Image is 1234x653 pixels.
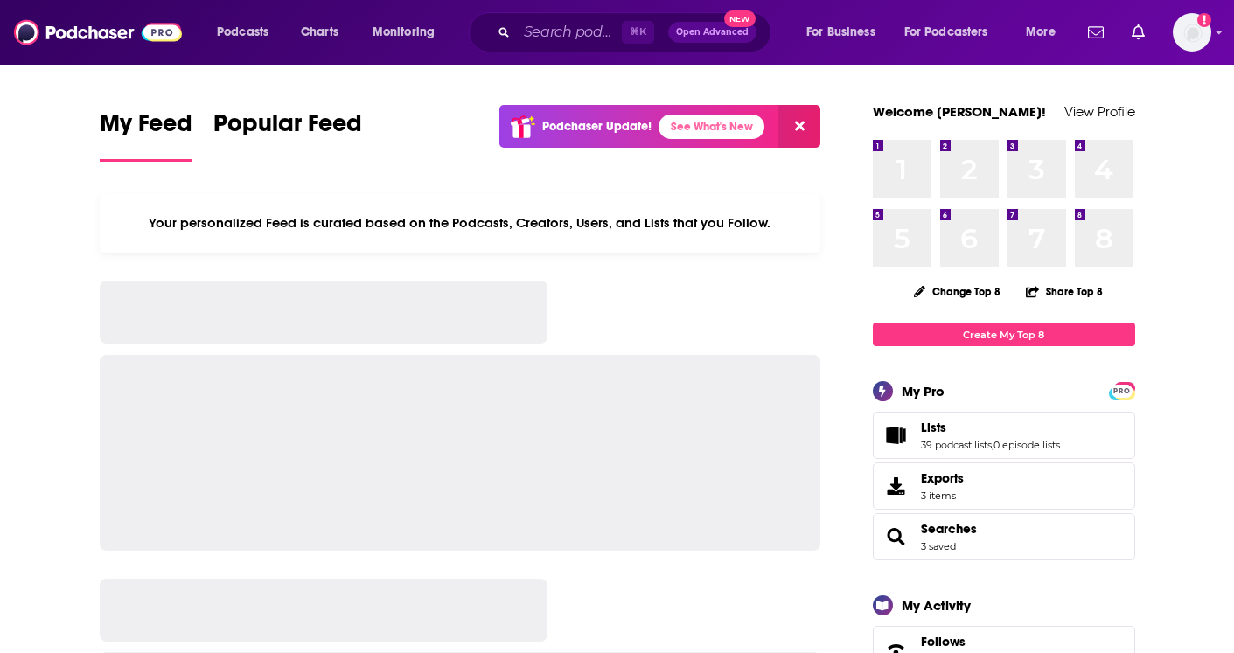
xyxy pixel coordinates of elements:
span: My Feed [100,108,192,149]
button: Show profile menu [1173,13,1211,52]
span: Charts [301,20,338,45]
button: open menu [1014,18,1077,46]
a: Create My Top 8 [873,323,1135,346]
div: Your personalized Feed is curated based on the Podcasts, Creators, Users, and Lists that you Follow. [100,193,821,253]
a: Show notifications dropdown [1081,17,1111,47]
a: Popular Feed [213,108,362,162]
span: Popular Feed [213,108,362,149]
img: User Profile [1173,13,1211,52]
span: , [992,439,993,451]
a: See What's New [659,115,764,139]
img: Podchaser - Follow, Share and Rate Podcasts [14,16,182,49]
button: open menu [794,18,897,46]
span: Searches [873,513,1135,560]
a: 3 saved [921,540,956,552]
a: 0 episode lists [993,439,1060,451]
a: Searches [879,524,914,549]
div: My Pro [902,383,945,399]
span: Exports [921,470,964,486]
a: 39 podcast lists [921,439,992,451]
span: ⌘ K [622,21,654,44]
span: Lists [873,412,1135,459]
span: More [1026,20,1056,45]
a: Charts [289,18,349,46]
a: PRO [1112,384,1133,397]
button: open menu [360,18,457,46]
span: New [724,10,756,27]
svg: Add a profile image [1197,13,1211,27]
a: Follows [921,634,1075,650]
span: Open Advanced [676,28,749,37]
button: open menu [893,18,1014,46]
span: Follows [921,634,966,650]
button: open menu [205,18,291,46]
span: Logged in as SkyHorsePub35 [1173,13,1211,52]
span: PRO [1112,385,1133,398]
span: Lists [921,420,946,435]
a: View Profile [1064,103,1135,120]
span: 3 items [921,490,964,502]
span: Exports [879,474,914,498]
button: Change Top 8 [903,281,1012,302]
span: For Business [806,20,875,45]
a: Searches [921,521,977,537]
a: Welcome [PERSON_NAME]! [873,103,1046,120]
button: Open AdvancedNew [668,22,756,43]
button: Share Top 8 [1025,274,1104,309]
div: Search podcasts, credits, & more... [485,12,788,52]
a: My Feed [100,108,192,162]
div: My Activity [902,597,971,614]
a: Lists [921,420,1060,435]
span: Podcasts [217,20,268,45]
a: Lists [879,423,914,448]
input: Search podcasts, credits, & more... [517,18,622,46]
span: Monitoring [373,20,435,45]
a: Show notifications dropdown [1125,17,1152,47]
span: For Podcasters [904,20,988,45]
p: Podchaser Update! [542,119,652,134]
a: Exports [873,462,1135,510]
